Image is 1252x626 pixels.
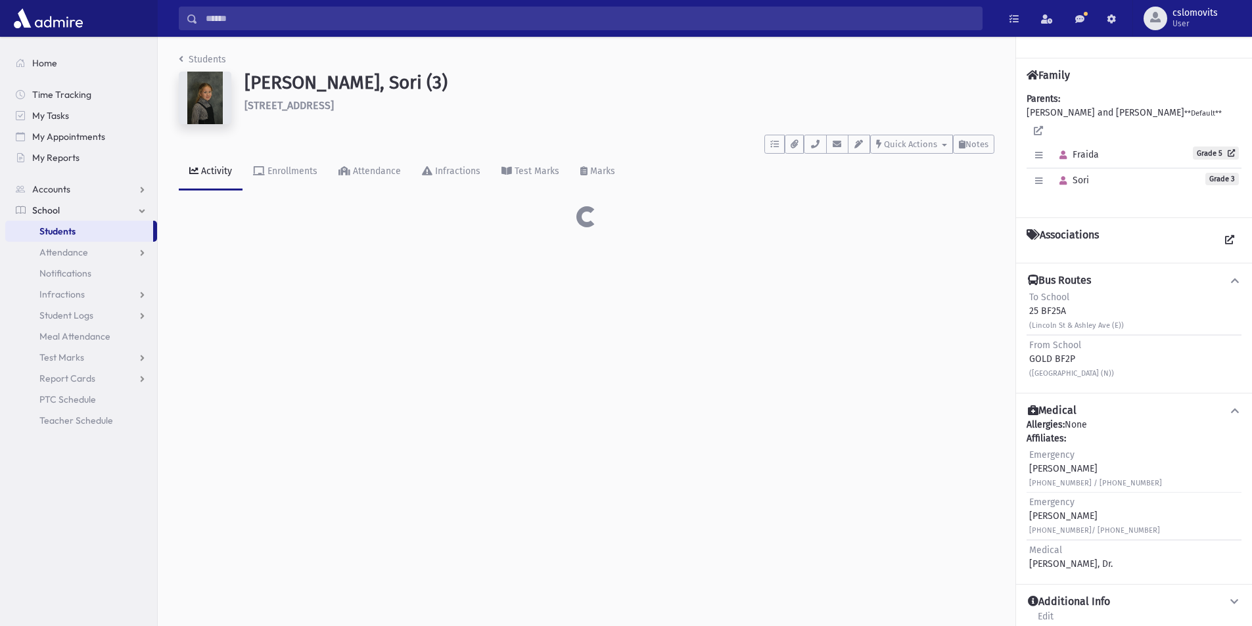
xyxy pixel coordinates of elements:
span: Meal Attendance [39,330,110,342]
a: Accounts [5,179,157,200]
h6: [STREET_ADDRESS] [244,99,994,112]
a: School [5,200,157,221]
button: Bus Routes [1027,274,1241,288]
span: School [32,204,60,216]
a: Notifications [5,263,157,284]
b: Parents: [1027,93,1060,104]
a: Infractions [5,284,157,305]
b: Affiliates: [1027,433,1066,444]
span: Notes [965,139,988,149]
span: Home [32,57,57,69]
a: Grade 5 [1193,146,1239,160]
a: View all Associations [1218,229,1241,252]
h1: [PERSON_NAME], Sori (3) [244,72,994,94]
a: My Appointments [5,126,157,147]
a: Enrollments [243,154,328,190]
nav: breadcrumb [179,53,226,72]
span: Student Logs [39,309,93,321]
button: Additional Info [1027,595,1241,609]
div: [PERSON_NAME] [1029,448,1162,489]
div: [PERSON_NAME], Dr. [1029,543,1113,571]
a: My Tasks [5,105,157,126]
span: From School [1029,340,1081,351]
span: Attendance [39,246,88,258]
h4: Medical [1028,404,1077,418]
h4: Associations [1027,229,1099,252]
a: Report Cards [5,368,157,389]
a: Attendance [328,154,411,190]
span: Sori [1054,175,1089,186]
small: [PHONE_NUMBER] / [PHONE_NUMBER] [1029,479,1162,487]
div: 25 BF25A [1029,290,1124,332]
div: Activity [198,166,232,177]
a: Time Tracking [5,84,157,105]
span: Fraida [1054,149,1099,160]
a: PTC Schedule [5,389,157,410]
small: ([GEOGRAPHIC_DATA] (N)) [1029,369,1114,378]
div: Enrollments [265,166,317,177]
a: Home [5,53,157,74]
div: None [1027,418,1241,573]
span: To School [1029,292,1069,303]
h4: Family [1027,69,1070,81]
small: [PHONE_NUMBER]/ [PHONE_NUMBER] [1029,526,1160,535]
span: My Tasks [32,110,69,122]
a: Student Logs [5,305,157,326]
span: Emergency [1029,449,1075,460]
span: Emergency [1029,497,1075,508]
a: Test Marks [5,347,157,368]
a: Test Marks [491,154,570,190]
span: Quick Actions [884,139,937,149]
span: Grade 3 [1205,173,1239,185]
input: Search [198,7,982,30]
span: Test Marks [39,351,84,363]
span: Report Cards [39,372,95,384]
button: Medical [1027,404,1241,418]
span: Infractions [39,288,85,300]
h4: Bus Routes [1028,274,1091,288]
button: Quick Actions [870,135,953,154]
a: Meal Attendance [5,326,157,347]
div: [PERSON_NAME] and [PERSON_NAME] [1027,92,1241,207]
button: Notes [953,135,994,154]
a: Students [179,54,226,65]
span: My Appointments [32,131,105,143]
a: Marks [570,154,626,190]
b: Allergies: [1027,419,1065,430]
small: (Lincoln St & Ashley Ave (E)) [1029,321,1124,330]
span: My Reports [32,152,80,164]
img: AdmirePro [11,5,86,32]
div: GOLD BF2P [1029,338,1114,380]
span: Notifications [39,267,91,279]
div: Test Marks [512,166,559,177]
span: Students [39,225,76,237]
a: Activity [179,154,243,190]
a: Infractions [411,154,491,190]
a: My Reports [5,147,157,168]
div: Marks [588,166,615,177]
div: Attendance [350,166,401,177]
span: Medical [1029,545,1062,556]
span: Teacher Schedule [39,414,113,426]
a: Teacher Schedule [5,410,157,431]
span: Time Tracking [32,89,91,101]
div: Infractions [432,166,480,177]
a: Students [5,221,153,242]
a: Attendance [5,242,157,263]
span: PTC Schedule [39,393,96,405]
h4: Additional Info [1028,595,1110,609]
div: [PERSON_NAME] [1029,495,1160,537]
span: cslomovits [1172,8,1218,18]
span: Accounts [32,183,70,195]
span: User [1172,18,1218,29]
